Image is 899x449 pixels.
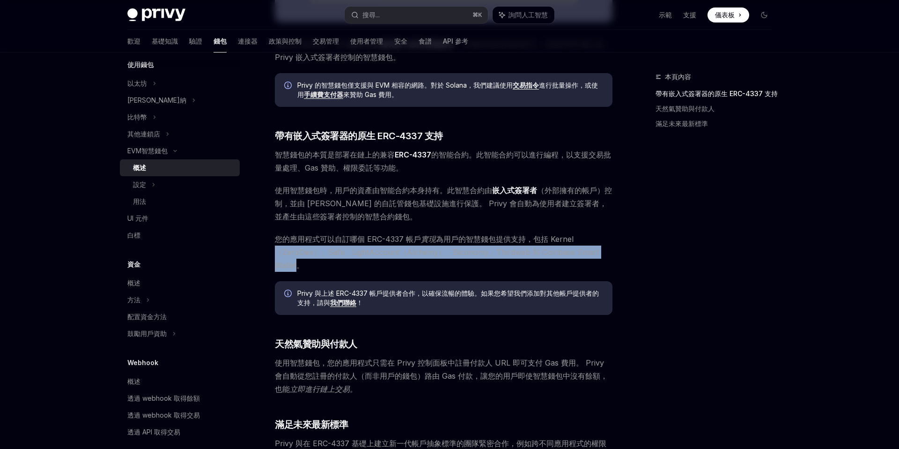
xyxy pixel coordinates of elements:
a: 歡迎 [127,30,140,52]
a: 使用者管理 [350,30,383,52]
a: 用法 [120,193,240,210]
a: 交易指令 [513,81,539,90]
font: 歡迎 [127,37,140,45]
a: 配置資金方法 [120,308,240,325]
a: 手續費支付器 [304,90,343,99]
svg: 資訊 [284,82,294,91]
font: 滿足未來最新標準 [275,419,348,430]
font: 的智能合約。此智能合約可以進行編程，以支援交易批量處理、Gas 贊助、權限委託等功能。 [275,150,611,172]
a: 白標 [120,227,240,244]
font: 為用戶的智慧錢包提供支持，包括 Kernel（ZeroDev）、Safe、LightAccount（Alchemy）、Biconomy、Thirdweb 和 Coinbase Smart Wal... [275,234,599,270]
font: 食譜 [419,37,432,45]
a: 錢包 [214,30,227,52]
font: 以太坊 [127,79,147,87]
font: 資金 [127,260,140,268]
a: 透過 webhook 取得餘額 [120,390,240,407]
font: 政策與控制 [269,37,302,45]
font: 來贊助 Gas 費用。 [343,90,398,98]
font: ERC-4337 [395,150,431,159]
font: 天然氣贊助與付款人 [275,338,357,350]
font: 帶有嵌入式簽署器的原生 ERC-4337 支持 [275,130,443,142]
font: 嵌入式簽署者 [492,186,537,195]
font: 安全 [394,37,407,45]
font: [PERSON_NAME]納 [127,96,186,104]
a: 基礎知識 [152,30,178,52]
font: 使用智慧錢包，您的應用程式只需在 Privy 控制面板中註冊付款人 URL 即可支付 Gas 費用。 Privy 會自動從您​​註冊的付款人（而非用戶的錢包）路由 Gas 付款，讓您的用戶 [275,358,604,381]
font: 天然氣贊助與付款人 [656,105,715,112]
font: 驗證 [189,37,202,45]
font: 用法 [133,197,146,205]
font: 滿足未來最新標準 [656,120,708,127]
font: 概述 [133,164,146,172]
a: 帶有嵌入式簽署器的原生 ERC-4337 支持 [656,86,779,101]
a: 概述 [120,159,240,176]
font: EVM智慧錢包 [127,147,168,155]
font: 鼓勵用戶資助 [127,329,167,337]
font: 使用智慧錢包時，用戶的資產由智能合約本身持有。此智慧合約由 [275,186,492,195]
font: 本頁內容 [665,73,691,81]
button: 切換暗模式 [757,7,772,22]
font: 概述 [127,377,140,385]
font: 帶有嵌入式簽署器的原生 ERC-4337 支持 [656,90,778,97]
font: 手續費支付器 [304,90,343,98]
font: 立即進行鏈上交易。 [290,384,357,394]
button: 搜尋...⌘K [345,7,488,23]
a: 透過 webhook 取得交易 [120,407,240,424]
a: 我們聯絡 [330,299,356,307]
a: UI 元件 [120,210,240,227]
a: 驗證 [189,30,202,52]
a: 儀表板 [707,7,749,22]
font: （外部擁有的帳戶）控制，並由 [PERSON_NAME] 的自託管錢包基礎設施進行保護。 Privy 會自動為使用者建立簽署者，並產生由這些簽署者控制的智慧合約錢包。 [275,186,612,221]
font: K [478,11,482,18]
a: 概述 [120,373,240,390]
font: Privy 的智慧錢包僅支援與 EVM 相容的網路。對於 Solana，我們建議使用 [297,81,513,89]
a: 滿足未來最新標準 [656,116,779,131]
font: 您的應用程式可以自訂哪個 ERC-4337 帳戶 [275,234,421,244]
a: 交易管理 [313,30,339,52]
a: 安全 [394,30,407,52]
svg: 資訊 [284,290,294,299]
a: 支援 [683,10,696,20]
font: 使用者管理 [350,37,383,45]
font: ！ [356,299,363,307]
font: 儀表板 [715,11,735,19]
font: 支援 [683,11,696,19]
font: 設定 [133,180,146,188]
a: 概述 [120,275,240,292]
font: 連接器 [238,37,258,45]
a: 天然氣贊助與付款人 [656,101,779,116]
button: 詢問人工智慧 [493,7,554,23]
font: 詢問人工智慧 [508,11,548,19]
font: Webhook [127,359,158,367]
a: ERC-4337 [395,150,431,160]
font: 示範 [659,11,672,19]
font: 錢包 [214,37,227,45]
font: 透過 webhook 取得餘額 [127,394,200,402]
font: 智慧錢包的本質是部署在鏈上的兼容 [275,150,395,159]
font: 實現 [421,234,436,244]
font: ⌘ [472,11,478,18]
font: 白標 [127,231,140,239]
font: 其他連鎖店 [127,130,160,138]
font: 概述 [127,279,140,287]
font: 交易管理 [313,37,339,45]
font: 基礎知識 [152,37,178,45]
a: 食譜 [419,30,432,52]
font: 方法 [127,296,140,304]
font: 配置資金方法 [127,313,167,321]
font: 透過 API 取得交易 [127,428,180,436]
a: 透過 API 取得交易 [120,424,240,441]
font: Privy 與上述 ERC-4337 帳戶提供者合作，以確保流暢的體驗。如果您希望我們添加對其他帳戶提供者的支持，請與 [297,289,599,307]
a: 連接器 [238,30,258,52]
font: 搜尋... [362,11,380,19]
font: API 參考 [443,37,468,45]
a: 政策與控制 [269,30,302,52]
img: 深色標誌 [127,8,185,22]
a: API 參考 [443,30,468,52]
font: 透過 webhook 取得交易 [127,411,200,419]
a: 示範 [659,10,672,20]
font: 我們聯絡 [330,299,356,307]
font: 比特幣 [127,113,147,121]
font: UI 元件 [127,214,148,222]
